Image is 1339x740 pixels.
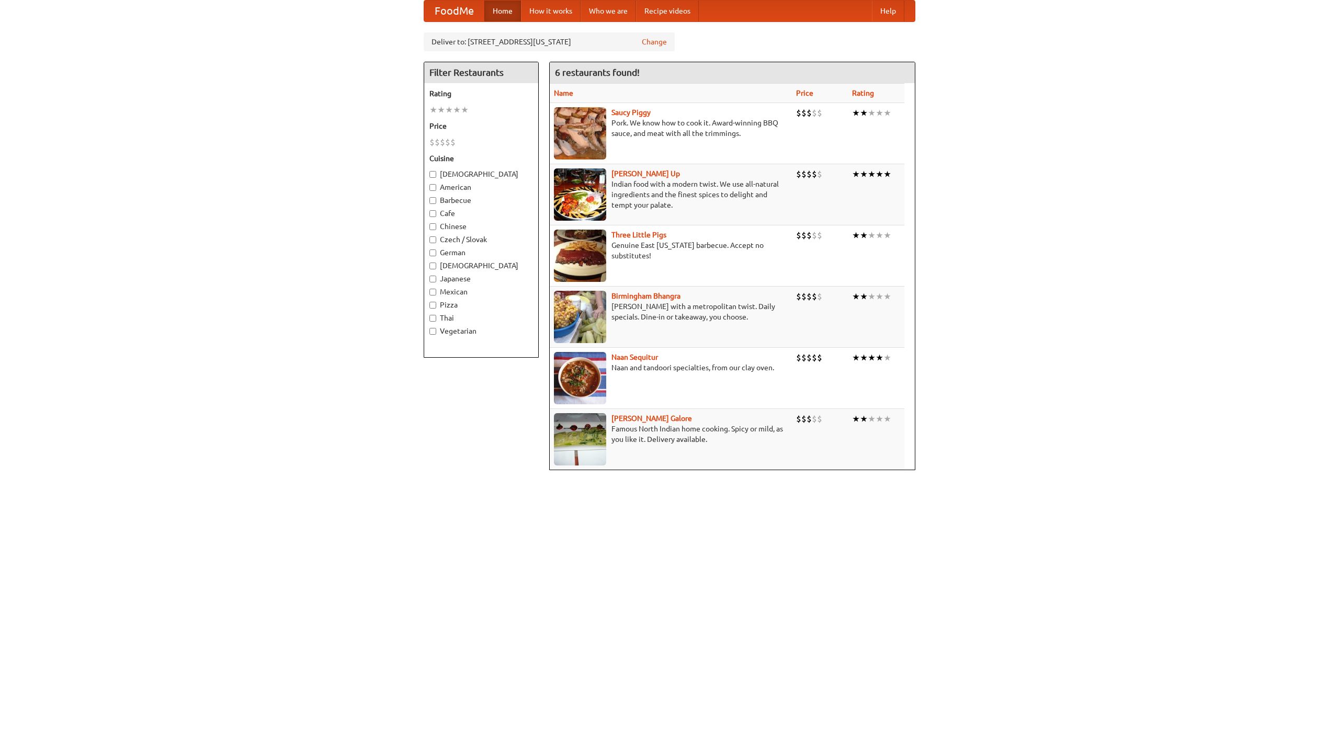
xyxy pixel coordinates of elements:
[796,352,801,363] li: $
[429,302,436,309] input: Pizza
[860,230,868,241] li: ★
[883,107,891,119] li: ★
[860,291,868,302] li: ★
[852,107,860,119] li: ★
[429,223,436,230] input: Chinese
[429,260,533,271] label: [DEMOGRAPHIC_DATA]
[801,107,807,119] li: $
[860,107,868,119] li: ★
[554,352,606,404] img: naansequitur.jpg
[812,168,817,180] li: $
[554,413,606,465] img: currygalore.jpg
[611,292,680,300] a: Birmingham Bhangra
[429,287,533,297] label: Mexican
[445,104,453,116] li: ★
[555,67,640,77] ng-pluralize: 6 restaurants found!
[429,121,533,131] h5: Price
[801,168,807,180] li: $
[860,352,868,363] li: ★
[611,108,651,117] a: Saucy Piggy
[554,89,573,97] a: Name
[860,168,868,180] li: ★
[424,62,538,83] h4: Filter Restaurants
[429,247,533,258] label: German
[876,230,883,241] li: ★
[876,352,883,363] li: ★
[807,413,812,425] li: $
[796,89,813,97] a: Price
[812,413,817,425] li: $
[807,107,812,119] li: $
[876,291,883,302] li: ★
[429,169,533,179] label: [DEMOGRAPHIC_DATA]
[554,362,788,373] p: Naan and tandoori specialties, from our clay oven.
[461,104,469,116] li: ★
[817,168,822,180] li: $
[817,291,822,302] li: $
[521,1,581,21] a: How it works
[796,413,801,425] li: $
[796,230,801,241] li: $
[429,289,436,295] input: Mexican
[876,168,883,180] li: ★
[868,352,876,363] li: ★
[429,208,533,219] label: Cafe
[424,32,675,51] div: Deliver to: [STREET_ADDRESS][US_STATE]
[817,230,822,241] li: $
[429,313,533,323] label: Thai
[868,107,876,119] li: ★
[429,274,533,284] label: Japanese
[796,168,801,180] li: $
[611,353,658,361] a: Naan Sequitur
[429,182,533,192] label: American
[429,195,533,206] label: Barbecue
[817,413,822,425] li: $
[429,328,436,335] input: Vegetarian
[554,301,788,322] p: [PERSON_NAME] with a metropolitan twist. Daily specials. Dine-in or takeaway, you choose.
[852,230,860,241] li: ★
[429,88,533,99] h5: Rating
[852,291,860,302] li: ★
[611,231,666,239] a: Three Little Pigs
[876,413,883,425] li: ★
[852,89,874,97] a: Rating
[611,169,680,178] b: [PERSON_NAME] Up
[429,221,533,232] label: Chinese
[812,107,817,119] li: $
[868,291,876,302] li: ★
[801,230,807,241] li: $
[435,136,440,148] li: $
[883,230,891,241] li: ★
[581,1,636,21] a: Who we are
[868,413,876,425] li: ★
[429,236,436,243] input: Czech / Slovak
[429,249,436,256] input: German
[807,291,812,302] li: $
[801,413,807,425] li: $
[554,230,606,282] img: littlepigs.jpg
[812,230,817,241] li: $
[812,352,817,363] li: $
[796,107,801,119] li: $
[611,414,692,423] a: [PERSON_NAME] Galore
[453,104,461,116] li: ★
[440,136,445,148] li: $
[424,1,484,21] a: FoodMe
[852,413,860,425] li: ★
[872,1,904,21] a: Help
[883,413,891,425] li: ★
[852,352,860,363] li: ★
[429,104,437,116] li: ★
[876,107,883,119] li: ★
[636,1,699,21] a: Recipe videos
[868,230,876,241] li: ★
[554,424,788,445] p: Famous North Indian home cooking. Spicy or mild, as you like it. Delivery available.
[429,326,533,336] label: Vegetarian
[554,118,788,139] p: Pork. We know how to cook it. Award-winning BBQ sauce, and meat with all the trimmings.
[554,291,606,343] img: bhangra.jpg
[817,352,822,363] li: $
